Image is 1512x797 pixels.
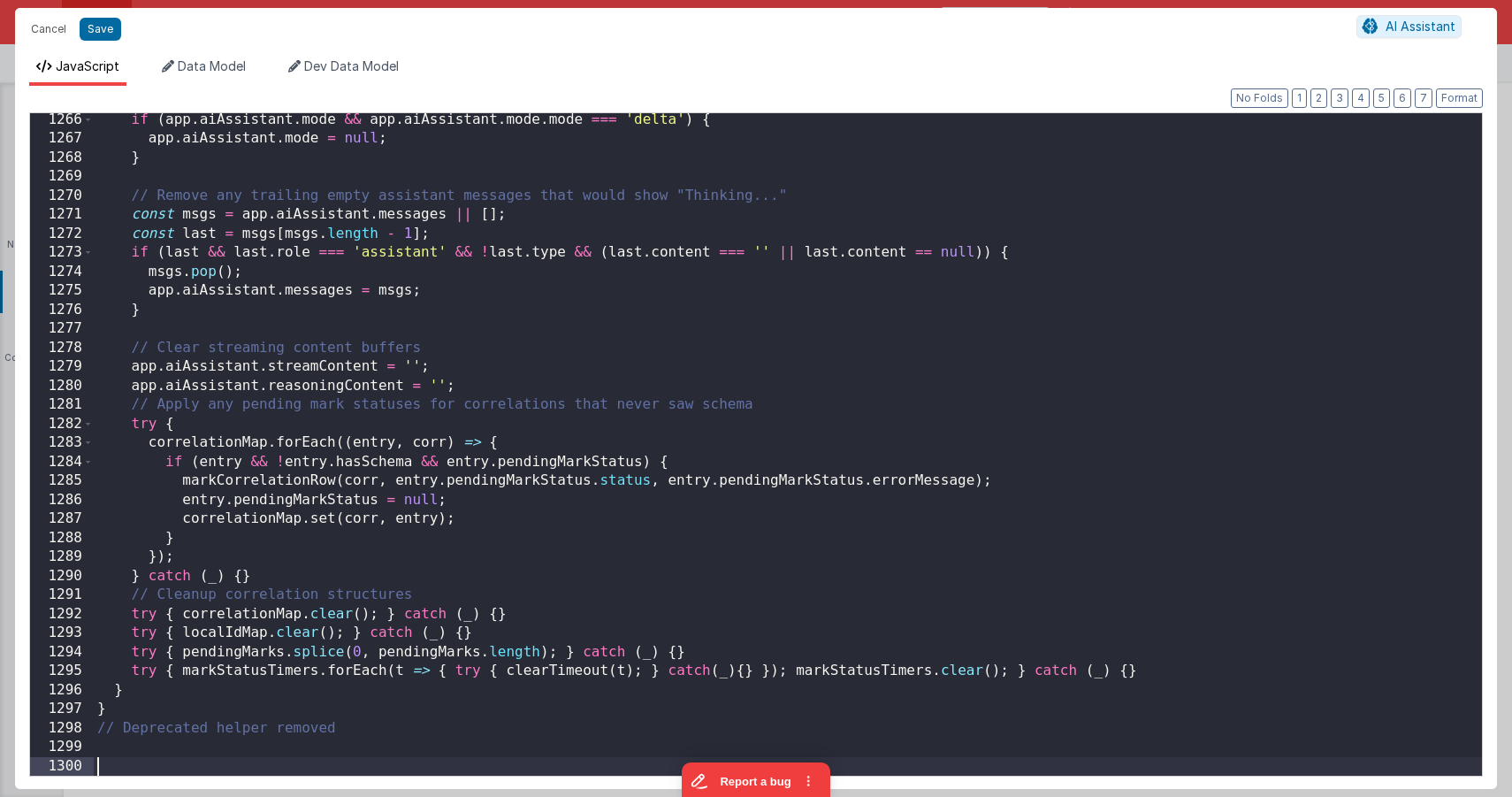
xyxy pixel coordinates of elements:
[30,319,94,339] div: 1277
[1356,15,1462,38] button: AI Assistant
[30,129,94,149] div: 1267
[30,377,94,396] div: 1280
[30,700,94,719] div: 1297
[30,205,94,225] div: 1271
[30,281,94,301] div: 1275
[30,415,94,434] div: 1282
[30,738,94,757] div: 1299
[30,643,94,663] div: 1294
[30,510,94,529] div: 1287
[30,471,94,491] div: 1285
[30,111,94,130] div: 1266
[30,357,94,377] div: 1279
[22,17,75,42] button: Cancel
[30,301,94,320] div: 1276
[30,243,94,263] div: 1273
[30,263,94,282] div: 1274
[1373,88,1390,108] button: 5
[1331,88,1348,108] button: 3
[1231,88,1288,108] button: No Folds
[30,339,94,358] div: 1278
[30,433,94,453] div: 1283
[30,225,94,244] div: 1272
[1394,88,1411,108] button: 6
[30,567,94,586] div: 1290
[30,719,94,739] div: 1298
[30,453,94,472] div: 1284
[304,58,399,73] span: Dev Data Model
[30,395,94,415] div: 1281
[30,586,94,605] div: 1291
[30,605,94,625] div: 1292
[30,491,94,510] div: 1286
[1310,88,1327,108] button: 2
[30,149,94,168] div: 1268
[1292,88,1307,108] button: 1
[1436,88,1483,108] button: Format
[30,187,94,206] div: 1270
[30,624,94,643] div: 1293
[30,757,94,777] div: 1300
[30,167,94,187] div: 1269
[1386,19,1455,34] span: AI Assistant
[30,681,94,701] div: 1296
[80,18,121,41] button: Save
[1415,88,1432,108] button: 7
[30,662,94,681] div: 1295
[1352,88,1370,108] button: 4
[56,58,119,73] span: JavaScript
[30,529,94,548] div: 1288
[178,58,246,73] span: Data Model
[30,548,94,567] div: 1289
